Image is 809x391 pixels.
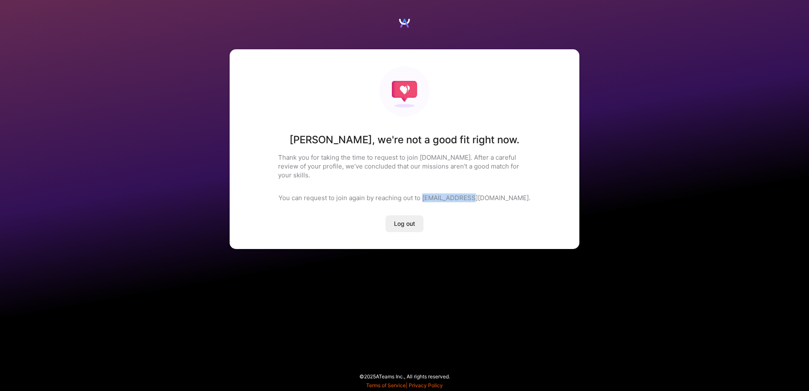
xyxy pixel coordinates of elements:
[366,382,443,388] span: |
[278,153,531,179] p: Thank you for taking the time to request to join [DOMAIN_NAME]. After a careful review of your pr...
[409,382,443,388] a: Privacy Policy
[398,17,411,29] img: Logo
[279,193,530,202] p: You can request to join again by reaching out to [EMAIL_ADDRESS][DOMAIN_NAME].
[379,66,430,117] img: Not fit
[289,134,520,146] h1: [PERSON_NAME] , we're not a good fit right now.
[394,220,415,228] span: Log out
[366,382,406,388] a: Terms of Service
